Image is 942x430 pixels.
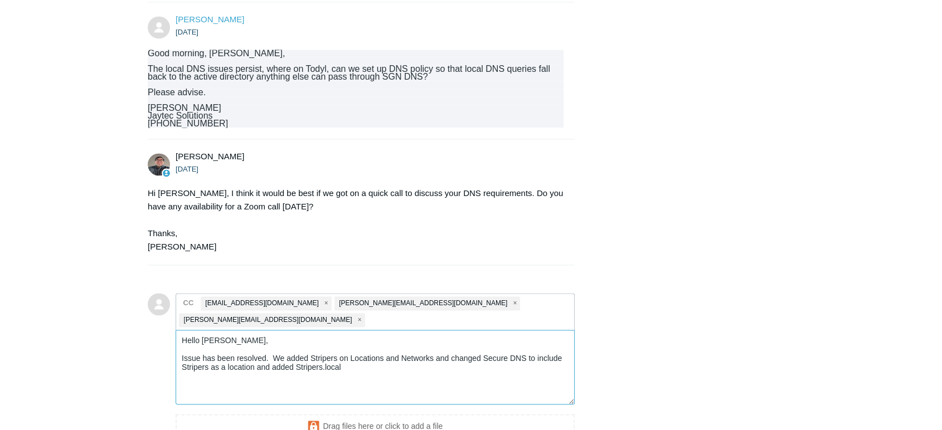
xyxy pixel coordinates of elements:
div: Hi [PERSON_NAME], I think it would be best if we got on a quick call to discuss your DNS requirem... [148,187,564,253]
textarea: Add your reply [176,330,575,405]
span: Hovik Mossessi [176,14,244,24]
span: [PERSON_NAME][EMAIL_ADDRESS][DOMAIN_NAME] [184,314,352,326]
time: 09/22/2025, 11:29 [176,165,198,173]
span: close [513,297,517,310]
label: CC [183,295,194,311]
span: [EMAIL_ADDRESS][DOMAIN_NAME] [205,297,318,310]
span: close [358,314,362,326]
span: Matt Robinson [176,152,244,161]
div: Please advise. [148,89,564,96]
time: 09/22/2025, 09:29 [176,28,198,36]
a: [PERSON_NAME] [176,14,244,24]
div: Jaytec Solutions [148,112,564,120]
span: [PERSON_NAME][EMAIL_ADDRESS][DOMAIN_NAME] [339,297,507,310]
div: [PHONE_NUMBER] [148,120,564,128]
div: Good morning, [PERSON_NAME], [148,50,564,57]
div: The local DNS issues persist, where on Todyl, can we set up DNS policy so that local DNS queries ... [148,65,564,81]
span: close [324,297,328,310]
div: [PERSON_NAME] [148,104,564,112]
